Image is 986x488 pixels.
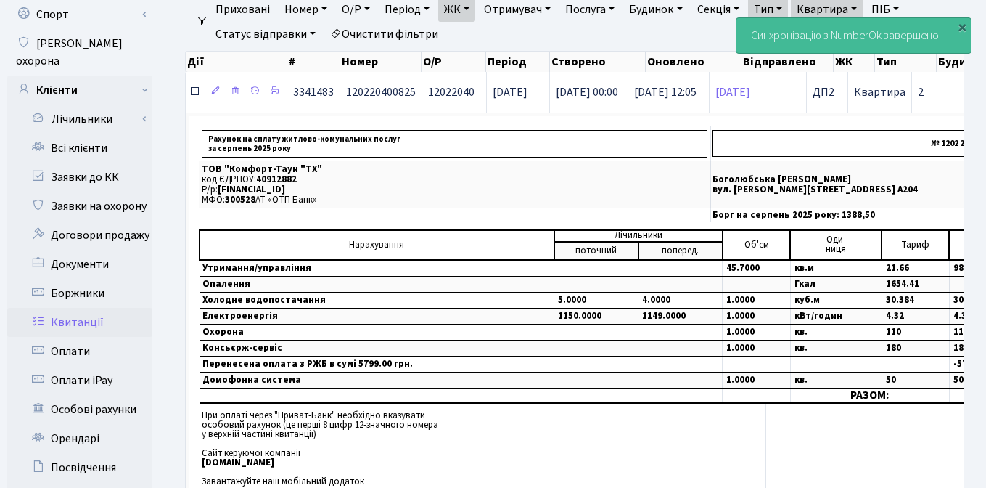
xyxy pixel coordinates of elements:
[736,18,971,53] div: Cинхронізацію з NumberOk завершено
[202,185,707,195] p: Р/р:
[200,276,554,292] td: Опалення
[634,84,697,100] span: [DATE] 12:05
[723,292,790,308] td: 1.0000
[202,165,707,174] p: ТОВ "Комфорт-Таун "ТХ"
[882,230,949,260] td: Тариф
[7,424,152,453] a: Орендарі
[813,86,842,98] span: ДП2
[202,456,274,469] b: [DOMAIN_NAME]
[790,260,882,277] td: кв.м
[882,292,949,308] td: 30.384
[638,292,723,308] td: 4.0000
[882,324,949,340] td: 110
[790,308,882,324] td: кВт/годин
[882,276,949,292] td: 1654.41
[200,260,554,277] td: Утримання/управління
[202,195,707,205] p: МФО: АТ «ОТП Банк»
[7,279,152,308] a: Боржники
[790,372,882,388] td: кв.
[723,260,790,277] td: 45.7000
[875,52,936,72] th: Тип
[346,84,416,100] span: 120220400825
[7,395,152,424] a: Особові рахунки
[200,340,554,356] td: Консьєрж-сервіс
[218,183,285,196] span: [FINANCIAL_ID]
[723,230,790,260] td: Об'єм
[200,230,554,260] td: Нарахування
[7,337,152,366] a: Оплати
[554,230,723,242] td: Лічильники
[17,105,152,134] a: Лічильники
[834,52,875,72] th: ЖК
[790,230,882,260] td: Оди- ниця
[882,260,949,277] td: 21.66
[7,308,152,337] a: Квитанції
[225,193,255,206] span: 300528
[324,22,444,46] a: Очистити фільтри
[723,372,790,388] td: 1.0000
[723,308,790,324] td: 1.0000
[7,192,152,221] a: Заявки на охорону
[422,52,486,72] th: О/Р
[200,356,554,372] td: Перенесена оплата з РЖБ в сумі 5799.00 грн.
[723,340,790,356] td: 1.0000
[7,453,152,482] a: Посвідчення
[554,308,638,324] td: 1150.0000
[200,372,554,388] td: Домофонна система
[741,52,834,72] th: Відправлено
[646,52,741,72] th: Оновлено
[790,276,882,292] td: Гкал
[340,52,422,72] th: Номер
[493,84,527,100] span: [DATE]
[287,52,340,72] th: #
[186,52,287,72] th: Дії
[7,250,152,279] a: Документи
[854,84,905,100] span: Квартира
[638,242,723,260] td: поперед.
[200,308,554,324] td: Електроенергія
[202,175,707,184] p: код ЄДРПОУ:
[790,340,882,356] td: кв.
[200,292,554,308] td: Холодне водопостачання
[200,324,554,340] td: Охорона
[554,292,638,308] td: 5.0000
[7,221,152,250] a: Договори продажу
[882,308,949,324] td: 4.32
[715,84,750,100] a: [DATE]
[556,84,618,100] span: [DATE] 00:00
[210,22,321,46] a: Статус відправки
[7,76,152,105] a: Клієнти
[7,29,152,76] a: [PERSON_NAME] охорона
[7,163,152,192] a: Заявки до КК
[882,372,949,388] td: 50
[882,340,949,356] td: 180
[428,84,474,100] span: 12022040
[7,134,152,163] a: Всі клієнти
[293,84,334,100] span: 3341483
[486,52,551,72] th: Період
[256,173,297,186] span: 40912882
[790,324,882,340] td: кв.
[790,388,949,403] td: РАЗОМ:
[790,292,882,308] td: куб.м
[955,20,969,34] div: ×
[638,308,723,324] td: 1149.0000
[723,324,790,340] td: 1.0000
[550,52,646,72] th: Створено
[7,366,152,395] a: Оплати iPay
[918,84,924,100] span: 2
[554,242,638,260] td: поточний
[202,130,707,158] p: Рахунок на сплату житлово-комунальних послуг за серпень 2025 року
